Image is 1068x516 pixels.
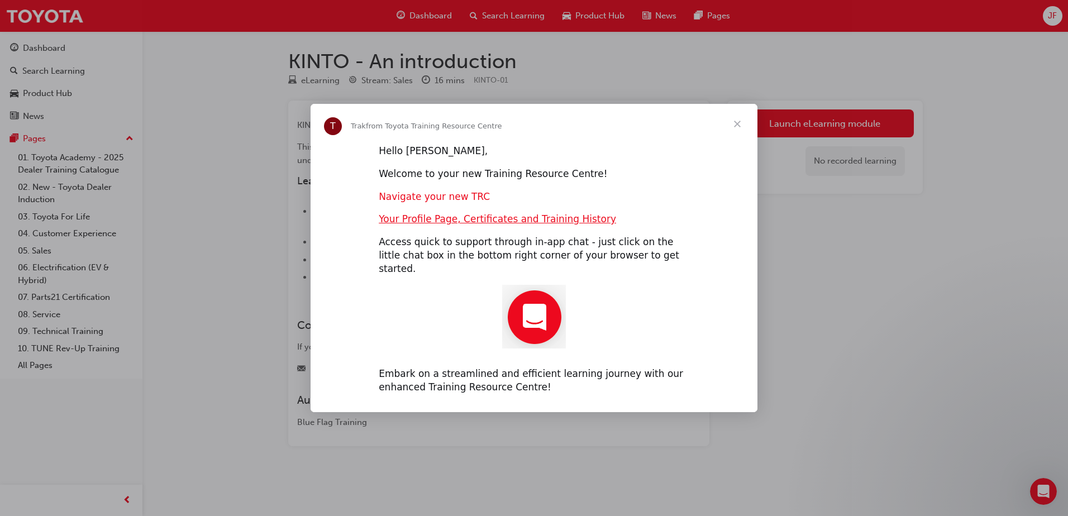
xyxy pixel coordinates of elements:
div: Access quick to support through in-app chat - just click on the little chat box in the bottom rig... [379,236,689,275]
div: Profile image for Trak [324,117,342,135]
span: from Toyota Training Resource Centre [366,122,502,130]
div: Embark on a streamlined and efficient learning journey with our enhanced Training Resource Centre! [379,367,689,394]
span: Close [717,104,757,144]
a: Your Profile Page, Certificates and Training History [379,213,616,224]
span: Trak [351,122,366,130]
a: Navigate your new TRC [379,191,490,202]
div: Welcome to your new Training Resource Centre! [379,168,689,181]
div: Hello [PERSON_NAME], [379,145,689,158]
